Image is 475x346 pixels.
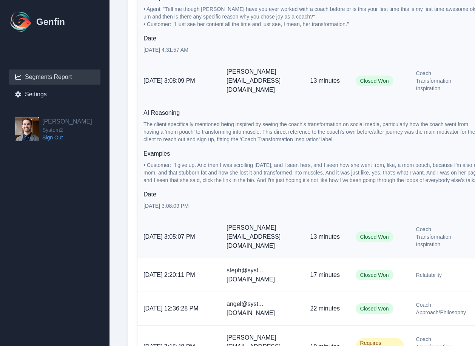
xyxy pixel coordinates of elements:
h2: [PERSON_NAME] [42,117,92,126]
span: Relatability [416,271,442,279]
span: • Customer: "I just see her content all the time and just see, I mean, her transformation." [143,21,349,27]
span: [DATE] 3:05:07 PM [143,233,195,240]
span: steph@syst...[DOMAIN_NAME] [227,267,275,283]
span: Closed Won [356,232,393,242]
img: Logo [9,10,33,34]
a: Sign Out [42,134,92,141]
span: Closed Won [356,270,393,280]
span: [PERSON_NAME][EMAIL_ADDRESS][DOMAIN_NAME] [227,224,281,249]
span: System2 [42,126,92,134]
span: Coach Transformation Inspiration [416,70,466,92]
a: Segments Report [9,70,100,85]
h1: Genfin [36,16,65,28]
p: 13 minutes [310,232,344,241]
span: [DATE] 2:20:11 PM [143,272,195,278]
p: 13 minutes [310,76,344,85]
span: [PERSON_NAME][EMAIL_ADDRESS][DOMAIN_NAME] [227,68,281,93]
span: Closed Won [356,303,393,314]
span: [DATE] 3:08:09 PM [143,77,195,84]
p: 22 minutes [310,304,344,313]
a: Settings [9,87,100,102]
span: Closed Won [356,76,393,86]
span: Coach Transformation Inspiration [416,226,466,248]
img: Jordan Stamman [15,117,39,141]
span: angel@syst...[DOMAIN_NAME] [227,301,275,316]
p: 17 minutes [310,270,344,280]
span: [DATE] 12:36:28 PM [143,305,199,312]
span: Coach Approach/Philosophy [416,301,466,316]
